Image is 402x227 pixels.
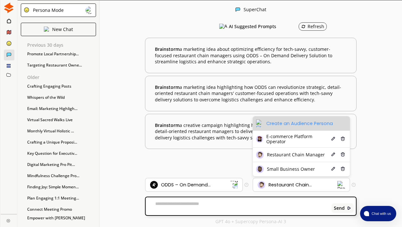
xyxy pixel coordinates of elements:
img: Close [24,7,29,13]
div: Persona Mode [31,8,64,13]
button: Delete Icon [340,151,347,159]
img: Audience Icon [258,181,265,189]
img: Edit Icon [331,152,335,157]
div: Targeting Restaurant Owne... [24,60,99,70]
button: Edit Icon [330,151,336,159]
div: Digital Marketing Pro Pit... [24,160,99,169]
b: Send [334,206,345,211]
img: Close [347,206,351,210]
img: Brand Icon [256,165,264,173]
div: Connect Meeting Promo [24,205,99,214]
div: Restaurant Chain... [269,182,312,187]
p: Older [27,75,99,80]
div: Key Question for Executiv... [24,149,99,158]
span: Brainstorm [155,84,180,90]
p: GPT 4o + Supercopy Persona-AI 3 [215,219,286,224]
img: Close [4,3,14,13]
div: Promote Local Partnership... [24,49,99,59]
span: Brainstorm [155,122,180,128]
img: Create Icon [256,120,264,127]
img: Tooltip Icon [245,183,248,187]
div: Create an Audience Persona [266,121,333,126]
div: Email: Marketing Highligh... [24,104,99,113]
h3: AI Suggested Prompts [229,22,276,31]
div: Refresh [301,24,324,29]
img: Tooltip Icon [352,183,356,187]
span: E-commerce Platform Operator [266,134,330,144]
img: Delete Icon [341,137,345,141]
div: Empower with [PERSON_NAME] [PERSON_NAME]... [24,216,99,225]
div: Mindfulness Challenge Pro... [24,171,99,181]
span: Restaurant Chain Manager [267,152,325,157]
img: Edit Icon [331,167,335,171]
span: Brainstorm [155,46,180,52]
img: Dropdown Icon [229,181,238,189]
button: atlas-launcher [360,206,396,221]
img: Close [44,27,49,32]
div: SuperChat [244,7,266,13]
img: Close [235,7,240,12]
div: Crafting Engaging Posts [24,82,99,91]
span: Small Business Owner [267,167,315,172]
div: Monthly Virtual Holistic ... [24,126,99,136]
b: a creative campaign highlighting how ODDS technology empowers strategic, detail-oriented restaura... [155,122,347,141]
img: Refresh [301,24,306,29]
img: Edit Icon [331,137,335,141]
img: Brand Icon [256,136,263,143]
p: Previous 30 days [27,43,99,48]
b: a marketing idea highlighting how ODDS can revolutionize strategic, detail-oriented restaurant ch... [155,84,347,103]
div: ODDS – On Demand... [161,182,211,187]
img: Delete Icon [341,167,345,171]
b: a marketing idea about optimizing efficiency for tech-savvy, customer-focused restaurant chain ma... [155,46,347,65]
img: Brand Icon [150,181,158,189]
span: Chat with us [369,211,392,216]
img: Brand Icon [256,151,264,159]
button: Delete Icon [340,136,347,143]
button: Edit Icon [330,166,336,173]
img: Close [85,6,93,14]
div: Virtual Sacred Walks Live [24,115,99,125]
p: New Chat [52,27,73,32]
img: Close [6,219,10,223]
img: AI Suggested Prompts [219,24,227,29]
div: Whispers of the Wild [24,93,99,102]
div: Plan Engaging 1:1 Meeting... [24,193,99,203]
button: Edit Icon [330,136,336,143]
img: Dropdown Icon [337,181,345,189]
button: Delete Icon [340,166,347,173]
img: Delete Icon [341,152,345,157]
div: Crafting a Unique Proposi... [24,137,99,147]
div: Finding Joy: Simple Momen... [24,182,99,192]
a: Close [1,214,17,225]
